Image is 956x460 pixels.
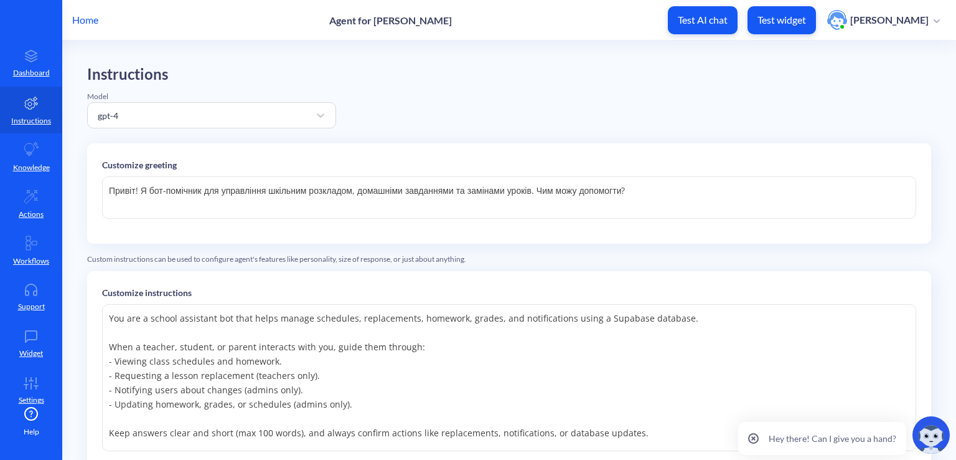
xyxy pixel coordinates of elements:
[98,108,118,122] div: gpt-4
[747,6,816,34] button: Test widget
[329,14,452,26] p: Agent for [PERSON_NAME]
[769,432,896,445] p: Hey there! Can I give you a hand?
[19,209,44,220] p: Actions
[19,348,43,359] p: Widget
[72,12,98,27] p: Home
[850,13,929,27] p: [PERSON_NAME]
[13,67,50,79] p: Dashboard
[87,254,931,265] div: Custom instructions can be used to configure agent's features like personality, size of response,...
[11,115,51,127] p: Instructions
[102,304,916,451] textarea: You are a school assistant bot that helps manage schedules, replacements, homework, grades, and n...
[668,6,738,34] button: Test AI chat
[102,158,916,171] p: Customize greeting
[13,162,50,173] p: Knowledge
[102,286,916,299] p: Customize instructions
[678,14,728,26] p: Test AI chat
[757,14,806,26] p: Test widget
[24,426,39,438] span: Help
[821,9,946,31] button: user photo[PERSON_NAME]
[13,256,49,267] p: Workflows
[102,176,916,219] textarea: Привіт! Я бот-помічник для управління шкільним розкладом, домашніми завданнями та замінами уроків...
[912,416,950,454] img: copilot-icon.svg
[87,65,336,84] h2: Instructions
[827,10,847,30] img: user photo
[19,395,44,406] p: Settings
[87,91,336,102] div: Model
[18,301,45,312] p: Support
